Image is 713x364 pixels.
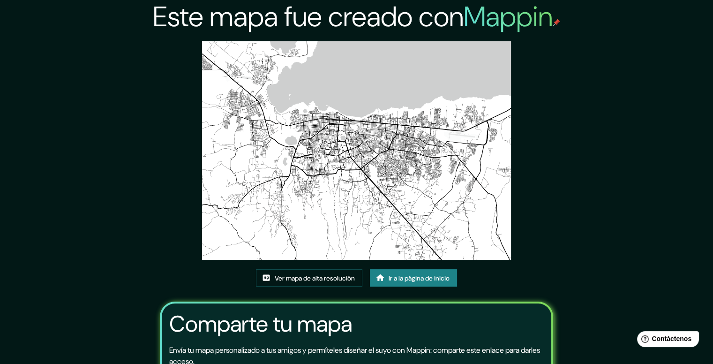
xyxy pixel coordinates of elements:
font: Ver mapa de alta resolución [275,274,355,282]
a: Ver mapa de alta resolución [256,269,362,287]
iframe: Lanzador de widgets de ayuda [630,327,703,354]
img: created-map [202,41,511,260]
font: Ir a la página de inicio [389,274,450,282]
font: Comparte tu mapa [169,309,352,339]
a: Ir a la página de inicio [370,269,457,287]
img: pin de mapeo [553,19,560,26]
